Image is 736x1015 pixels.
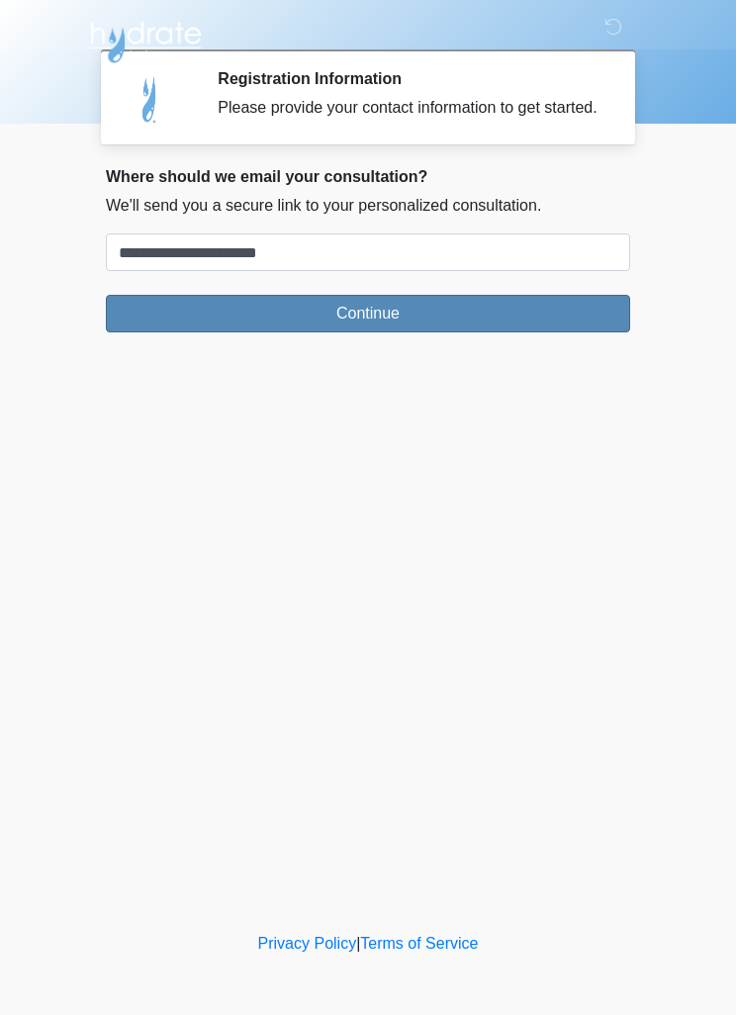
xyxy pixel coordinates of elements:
[218,96,600,120] div: Please provide your contact information to get started.
[360,935,478,952] a: Terms of Service
[106,295,630,332] button: Continue
[121,69,180,129] img: Agent Avatar
[356,935,360,952] a: |
[106,194,630,218] p: We'll send you a secure link to your personalized consultation.
[258,935,357,952] a: Privacy Policy
[86,15,205,64] img: Hydrate IV Bar - Scottsdale Logo
[106,167,630,186] h2: Where should we email your consultation?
